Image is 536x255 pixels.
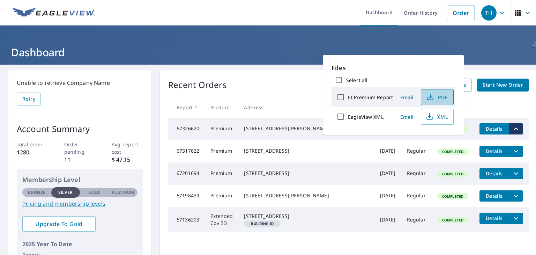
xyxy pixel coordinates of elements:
[205,118,238,140] td: Premium
[348,94,393,101] label: ECPremium Report
[479,213,509,224] button: detailsBtn-67136203
[64,141,96,155] p: Order pending
[374,162,401,185] td: [DATE]
[348,114,384,120] label: EagleView XML
[168,118,205,140] td: 67326620
[112,189,134,196] p: Platinum
[438,194,468,199] span: Completed
[168,97,205,118] th: Report #
[374,185,401,207] td: [DATE]
[484,170,505,177] span: Details
[22,199,137,208] a: Pricing and membership levels
[205,185,238,207] td: Premium
[401,207,432,232] td: Regular
[483,81,523,89] span: Start New Order
[88,189,100,196] p: Gold
[479,190,509,202] button: detailsBtn-67198439
[244,125,368,132] div: [STREET_ADDRESS][PERSON_NAME][PERSON_NAME]
[374,207,401,232] td: [DATE]
[509,168,523,179] button: filesDropdownBtn-67201694
[484,215,505,221] span: Details
[479,123,509,134] button: detailsBtn-67326620
[374,140,401,162] td: [DATE]
[481,5,497,21] div: TH
[425,93,448,101] span: PDF
[396,92,418,103] button: Email
[64,155,96,164] p: 11
[401,185,432,207] td: Regular
[22,216,96,232] a: Upgrade To Gold
[484,125,505,132] span: Details
[17,79,143,87] p: Unable to retrieve Company Name
[421,89,454,105] button: PDF
[17,148,49,156] p: 1280
[509,123,523,134] button: filesDropdownBtn-67326620
[28,189,45,196] p: Bronze
[477,79,529,92] a: Start New Order
[168,207,205,232] td: 67136203
[238,97,374,118] th: Address
[421,109,454,125] button: XML
[484,148,505,154] span: Details
[425,112,448,121] span: XML
[399,94,415,101] span: Email
[332,63,455,73] p: Files
[168,185,205,207] td: 67198439
[479,146,509,157] button: detailsBtn-67317622
[22,175,137,184] p: Membership Level
[17,123,143,135] p: Account Summary
[168,140,205,162] td: 67317622
[346,77,367,83] label: Select all
[13,8,95,18] img: EV Logo
[17,141,49,148] p: Total order
[205,207,238,232] td: Extended Cov 2D
[399,114,415,120] span: Email
[401,162,432,185] td: Regular
[112,141,143,155] p: Avg. report cost
[205,97,238,118] th: Product
[438,149,468,154] span: Completed
[447,6,475,20] a: Order
[17,93,41,105] button: Retry
[509,213,523,224] button: filesDropdownBtn-67136203
[168,79,227,92] p: Recent Orders
[244,213,368,220] div: [STREET_ADDRESS]
[244,192,368,199] div: [STREET_ADDRESS][PERSON_NAME]
[58,189,73,196] p: Silver
[509,146,523,157] button: filesDropdownBtn-67317622
[438,172,468,176] span: Completed
[401,140,432,162] td: Regular
[484,192,505,199] span: Details
[244,147,368,154] div: [STREET_ADDRESS]
[479,168,509,179] button: detailsBtn-67201694
[22,240,137,248] p: 2025 Year To Date
[251,222,274,225] em: Building ID
[438,218,468,223] span: Completed
[205,162,238,185] td: Premium
[22,95,35,103] span: Retry
[205,140,238,162] td: Premium
[396,111,418,122] button: Email
[112,155,143,164] p: $ 47.15
[28,220,90,228] span: Upgrade To Gold
[509,190,523,202] button: filesDropdownBtn-67198439
[8,45,528,59] h1: Dashboard
[244,170,368,177] div: [STREET_ADDRESS]
[168,162,205,185] td: 67201694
